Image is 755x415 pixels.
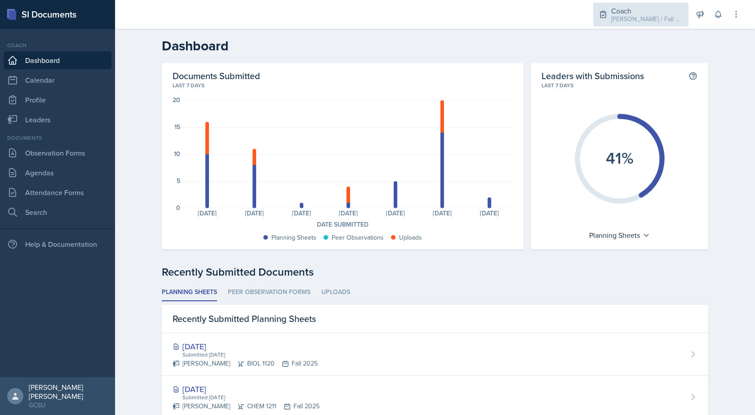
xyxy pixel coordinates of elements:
div: [DATE] [466,210,513,216]
div: Recently Submitted Documents [162,264,708,280]
div: Submitted [DATE] [182,393,320,402]
div: 5 [177,178,180,184]
div: [DATE] [173,383,320,395]
div: [DATE] [278,210,325,216]
text: 41% [606,146,634,170]
div: [DATE] [419,210,466,216]
a: Attendance Forms [4,183,111,201]
li: Uploads [321,284,350,301]
div: Planning Sheets [271,233,316,242]
h2: Leaders with Submissions [542,70,644,81]
a: Calendar [4,71,111,89]
div: Coach [4,41,111,49]
div: Submitted [DATE] [182,351,318,359]
a: Observation Forms [4,144,111,162]
div: [PERSON_NAME] CHEM 1211 Fall 2025 [173,402,320,411]
div: [DATE] [372,210,419,216]
div: Planning Sheets [585,228,654,242]
h2: Dashboard [162,38,708,54]
div: Last 7 days [542,81,697,89]
div: GCSU [29,401,108,410]
div: [PERSON_NAME] / Fall 2025 [611,14,683,24]
div: [PERSON_NAME] BIOL 1120 Fall 2025 [173,359,318,368]
div: Peer Observations [332,233,384,242]
div: [DATE] [173,340,318,353]
div: Date Submitted [173,220,513,229]
div: Coach [611,5,683,16]
h2: Documents Submitted [173,70,513,81]
li: Planning Sheets [162,284,217,301]
a: Search [4,203,111,221]
a: [DATE] Submitted [DATE] [PERSON_NAME]BIOL 1120Fall 2025 [162,333,708,376]
div: 0 [176,205,180,211]
a: Agendas [4,164,111,182]
div: 10 [174,151,180,157]
div: Recently Submitted Planning Sheets [162,305,708,333]
div: Uploads [399,233,422,242]
div: Last 7 days [173,81,513,89]
div: [DATE] [231,210,278,216]
a: Leaders [4,111,111,129]
a: Dashboard [4,51,111,69]
a: Profile [4,91,111,109]
div: 20 [173,97,180,103]
div: [DATE] [325,210,372,216]
div: 15 [174,124,180,130]
div: Documents [4,134,111,142]
div: Help & Documentation [4,235,111,253]
div: [DATE] [184,210,231,216]
li: Peer Observation Forms [228,284,311,301]
div: [PERSON_NAME] [PERSON_NAME] [29,383,108,401]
